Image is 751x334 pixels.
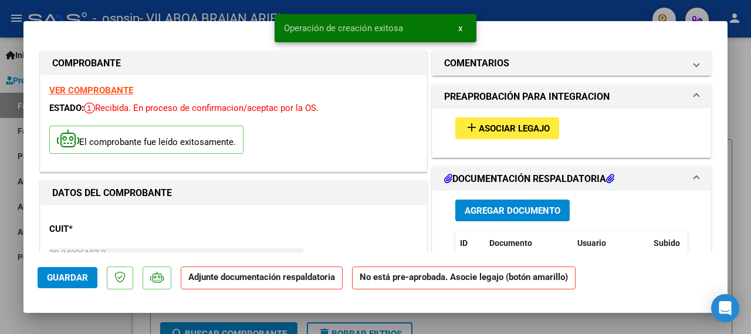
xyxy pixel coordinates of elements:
[49,85,133,96] a: VER COMPROBANTE
[49,126,243,154] p: El comprobante fue leído exitosamente.
[489,238,532,248] span: Documento
[47,272,88,283] span: Guardar
[352,266,576,289] strong: No está pre-aprobada. Asocie legajo (botón amarillo)
[432,167,711,191] mat-expansion-panel-header: DOCUMENTACIÓN RESPALDATORIA
[284,22,403,34] span: Operación de creación exitosa
[654,238,680,248] span: Subido
[649,231,708,256] datatable-header-cell: Subido
[444,172,614,186] h1: DOCUMENTACIÓN RESPALDATORIA
[49,103,84,113] span: ESTADO:
[432,85,711,109] mat-expansion-panel-header: PREAPROBACIÓN PARA INTEGRACION
[49,222,160,236] p: CUIT
[479,123,550,134] span: Asociar Legajo
[465,205,560,216] span: Agregar Documento
[432,52,711,75] mat-expansion-panel-header: COMENTARIOS
[573,231,649,256] datatable-header-cell: Usuario
[38,267,97,288] button: Guardar
[577,238,606,248] span: Usuario
[52,58,121,69] strong: COMPROBANTE
[444,56,509,70] h1: COMENTARIOS
[84,103,319,113] span: Recibida. En proceso de confirmacion/aceptac por la OS.
[449,18,472,39] button: x
[455,231,485,256] datatable-header-cell: ID
[458,23,462,33] span: x
[444,90,610,104] h1: PREAPROBACIÓN PARA INTEGRACION
[432,109,711,157] div: PREAPROBACIÓN PARA INTEGRACION
[455,200,570,221] button: Agregar Documento
[52,187,172,198] strong: DATOS DEL COMPROBANTE
[455,117,559,139] button: Asociar Legajo
[460,238,468,248] span: ID
[465,120,479,134] mat-icon: add
[485,231,573,256] datatable-header-cell: Documento
[711,294,739,322] div: Open Intercom Messenger
[188,272,335,282] strong: Adjunte documentación respaldatoria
